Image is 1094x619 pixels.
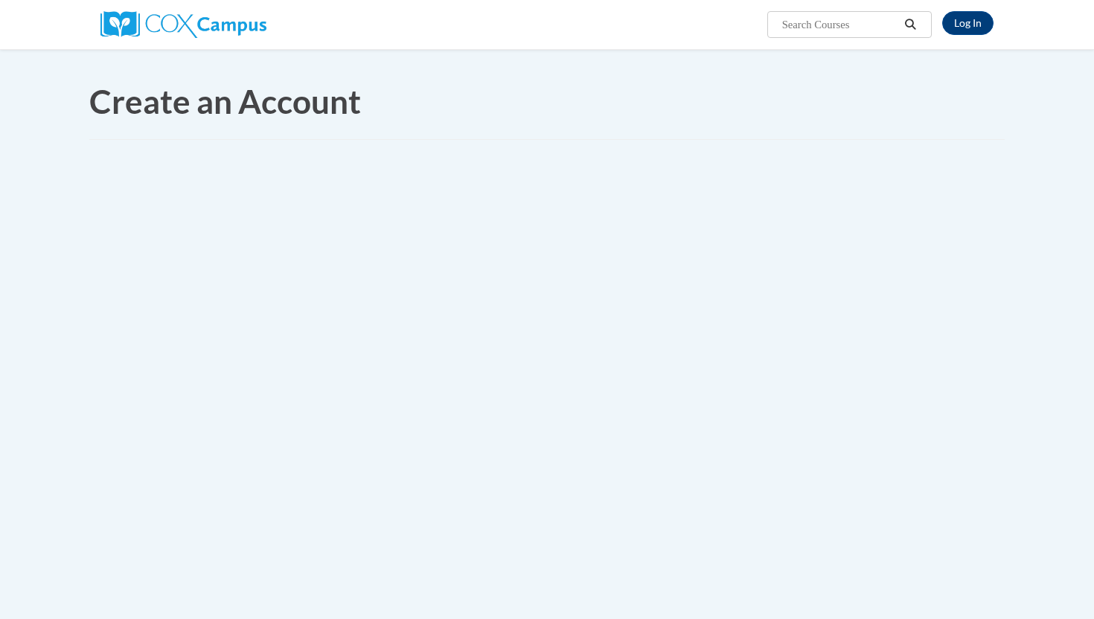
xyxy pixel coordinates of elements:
a: Log In [942,11,994,35]
input: Search Courses [781,16,900,33]
i:  [904,19,918,31]
button: Search [900,16,922,33]
a: Cox Campus [100,17,266,30]
img: Cox Campus [100,11,266,38]
span: Create an Account [89,82,361,121]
